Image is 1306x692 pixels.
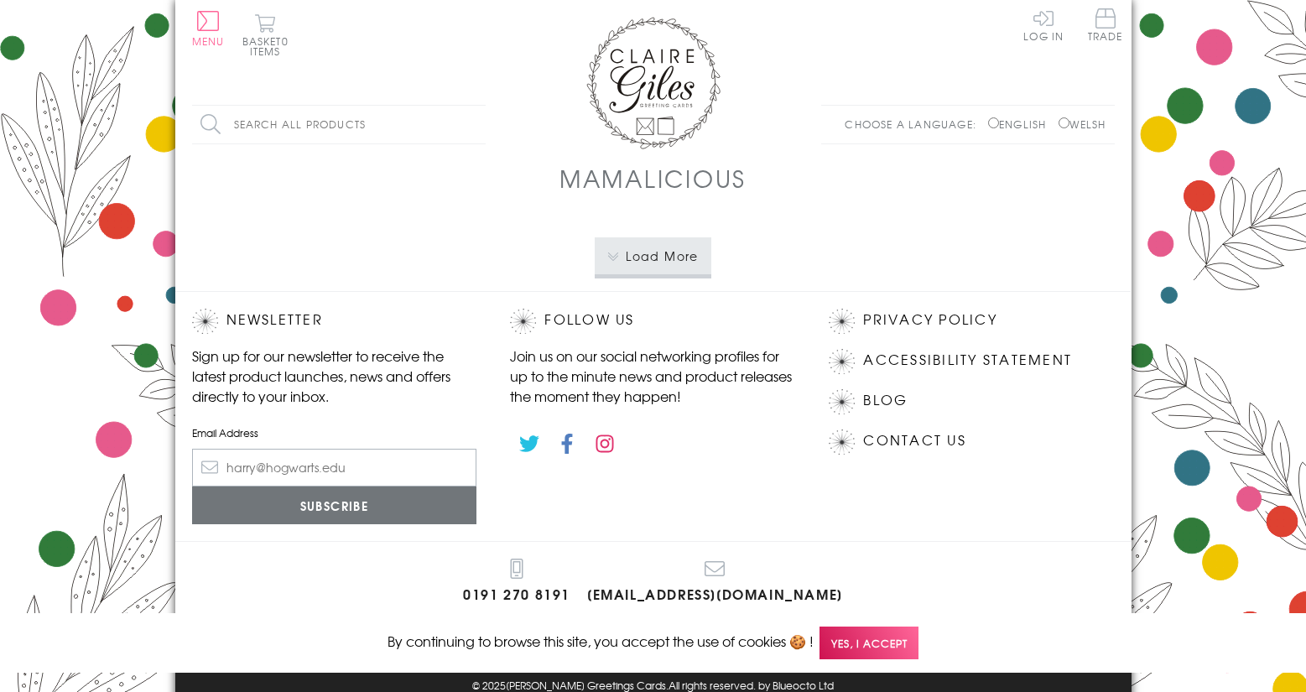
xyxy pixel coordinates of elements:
[463,559,570,606] a: 0191 270 8191
[192,346,477,406] p: Sign up for our newsletter to receive the latest product launches, news and offers directly to yo...
[469,106,486,143] input: Search
[587,559,843,606] a: [EMAIL_ADDRESS][DOMAIN_NAME]
[863,389,908,412] a: Blog
[510,309,795,334] h2: Follow Us
[510,346,795,406] p: Join us on our social networking profiles for up to the minute news and product releases the mome...
[988,117,999,128] input: English
[863,349,1072,372] a: Accessibility Statement
[1088,8,1123,44] a: Trade
[242,13,289,56] button: Basket0 items
[1023,8,1064,41] a: Log In
[1059,117,1069,128] input: Welsh
[595,237,711,274] button: Load More
[1088,8,1123,41] span: Trade
[192,11,225,46] button: Menu
[192,309,477,334] h2: Newsletter
[192,106,486,143] input: Search all products
[586,17,721,149] img: Claire Giles Greetings Cards
[863,429,965,452] a: Contact Us
[863,309,996,331] a: Privacy Policy
[820,627,918,659] span: Yes, I accept
[250,34,289,59] span: 0 items
[192,425,477,440] label: Email Address
[192,34,225,49] span: Menu
[1059,117,1106,132] label: Welsh
[192,486,477,524] input: Subscribe
[192,449,477,486] input: harry@hogwarts.edu
[845,117,985,132] p: Choose a language:
[988,117,1054,132] label: English
[559,161,747,195] h1: Mamalicious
